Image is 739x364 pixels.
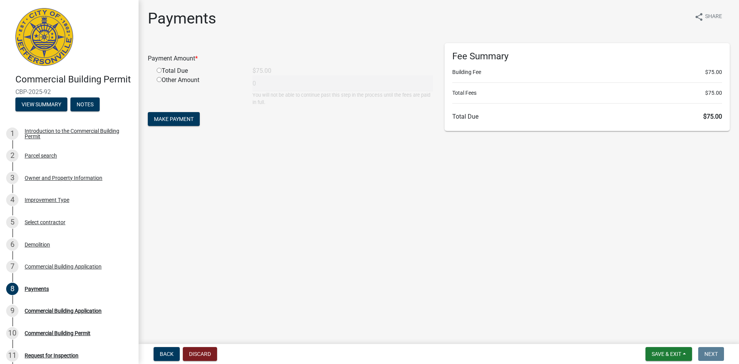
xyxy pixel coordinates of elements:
div: Owner and Property Information [25,175,102,181]
div: 6 [6,238,18,251]
div: Improvement Type [25,197,69,203]
div: Request for Inspection [25,353,79,358]
div: Other Amount [151,75,247,106]
div: 4 [6,194,18,206]
button: Next [698,347,724,361]
div: 1 [6,127,18,140]
div: 3 [6,172,18,184]
div: Introduction to the Commercial Building Permit [25,128,126,139]
div: 7 [6,260,18,273]
img: City of Jeffersonville, Indiana [15,8,73,66]
li: Total Fees [452,89,722,97]
div: 8 [6,283,18,295]
div: 11 [6,349,18,362]
h6: Total Due [452,113,722,120]
span: $75.00 [703,113,722,120]
div: Total Due [151,66,247,75]
div: Demolition [25,242,50,247]
span: Share [705,12,722,22]
button: Save & Exit [645,347,692,361]
span: Make Payment [154,116,194,122]
span: Next [704,351,718,357]
div: Commercial Building Permit [25,330,90,336]
span: $75.00 [705,68,722,76]
span: Back [160,351,174,357]
div: Payments [25,286,49,292]
wm-modal-confirm: Summary [15,102,67,108]
h4: Commercial Building Permit [15,74,132,85]
button: Discard [183,347,217,361]
button: Notes [70,97,100,111]
li: Building Fee [452,68,722,76]
h1: Payments [148,9,216,28]
div: 5 [6,216,18,228]
div: Parcel search [25,153,57,158]
div: 9 [6,305,18,317]
span: Save & Exit [652,351,681,357]
span: $75.00 [705,89,722,97]
button: View Summary [15,97,67,111]
span: CBP-2025-92 [15,88,123,96]
div: 2 [6,149,18,162]
wm-modal-confirm: Notes [70,102,100,108]
div: Payment Amount [142,54,439,63]
div: Select contractor [25,220,65,225]
div: Commercial Building Application [25,264,102,269]
button: Back [154,347,180,361]
h6: Fee Summary [452,51,722,62]
div: 10 [6,327,18,339]
button: Make Payment [148,112,200,126]
div: Commercial Building Application [25,308,102,314]
i: share [694,12,704,22]
button: shareShare [688,9,728,24]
